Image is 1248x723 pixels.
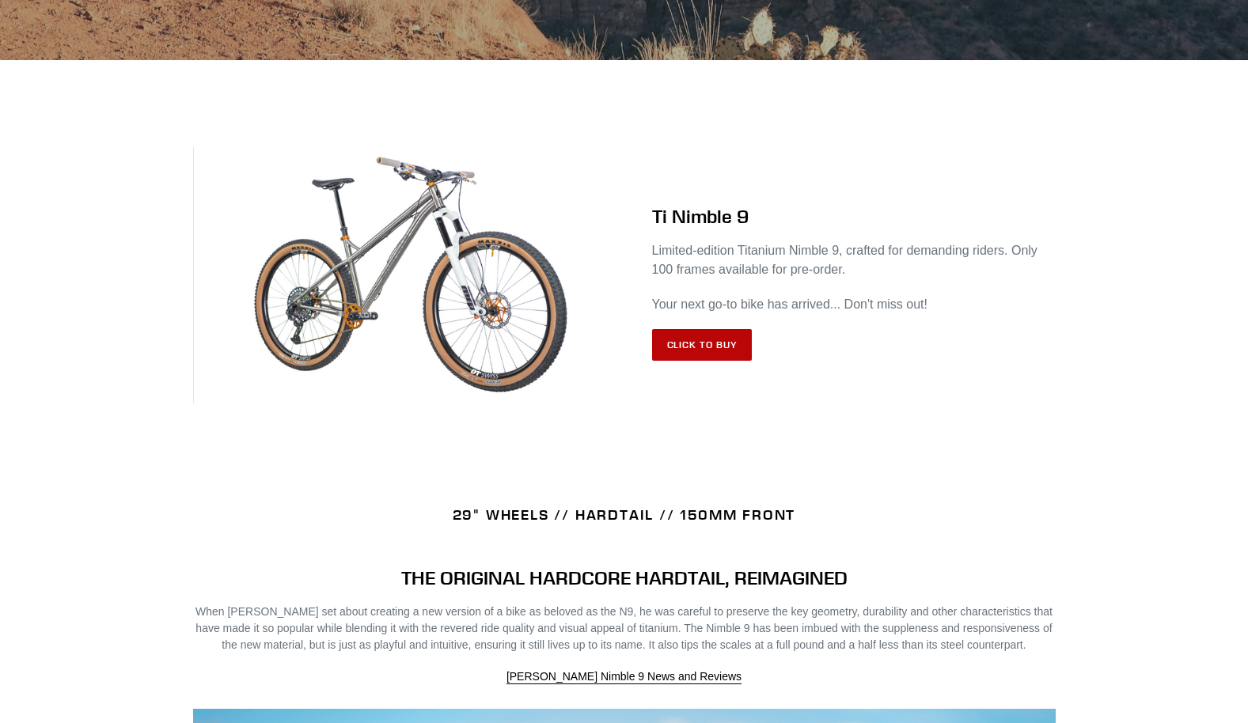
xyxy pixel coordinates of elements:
p: Limited-edition Titanium Nimble 9, crafted for demanding riders. Only 100 frames available for pr... [652,241,1056,279]
h2: Ti Nimble 9 [652,205,1056,228]
p: When [PERSON_NAME] set about creating a new version of a bike as beloved as the N9, he was carefu... [193,604,1056,653]
h4: THE ORIGINAL HARDCORE HARDTAIL, REIMAGINED [193,566,1056,589]
h4: 29" WHEELS // HARDTAIL // 150MM FRONT [193,506,1056,524]
a: Click to Buy: TI NIMBLE 9 [652,329,753,361]
a: [PERSON_NAME] Nimble 9 News and Reviews [506,670,742,684]
p: Your next go-to bike has arrived... Don't miss out! [652,295,1056,314]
